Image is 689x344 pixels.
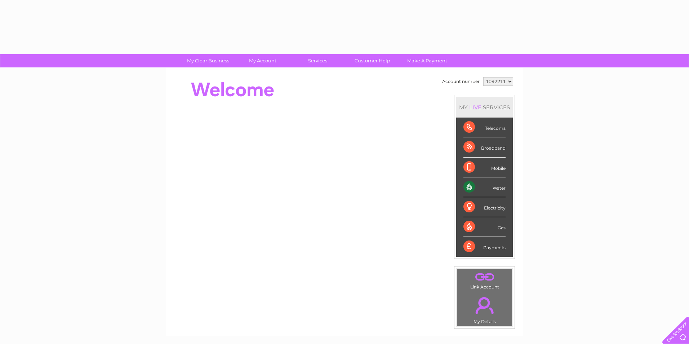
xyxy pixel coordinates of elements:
td: My Details [457,291,512,326]
a: Make A Payment [397,54,457,67]
a: . [459,293,510,318]
a: My Account [233,54,293,67]
a: . [459,271,510,283]
div: Mobile [463,158,506,177]
div: Telecoms [463,118,506,137]
td: Link Account [457,269,512,291]
div: Gas [463,217,506,237]
td: Account number [440,75,481,88]
div: LIVE [468,104,483,111]
a: My Clear Business [178,54,238,67]
a: Customer Help [343,54,402,67]
div: MY SERVICES [456,97,513,118]
div: Electricity [463,197,506,217]
a: Services [288,54,347,67]
div: Payments [463,237,506,256]
div: Water [463,177,506,197]
div: Broadband [463,137,506,157]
